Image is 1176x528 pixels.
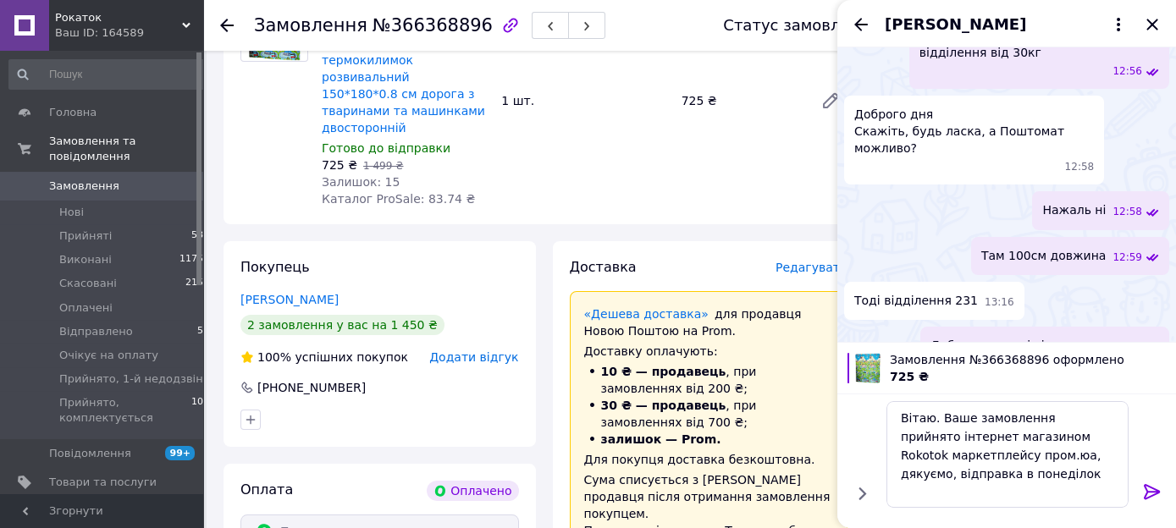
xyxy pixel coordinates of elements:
[985,295,1014,310] span: 13:16 17.09.2025
[601,432,721,446] span: залишок — Prom.
[981,247,1107,265] span: Там 100см довжина
[570,259,637,275] span: Доставка
[240,293,339,306] a: [PERSON_NAME]
[59,371,203,387] span: Прийнято, 1-й недодзвін
[723,17,879,34] div: Статус замовлення
[1113,250,1142,265] span: 12:59 17.09.2025
[165,446,195,460] span: 99+
[1113,340,1142,355] span: 13:39 17.09.2025
[240,349,408,366] div: успішних покупок
[254,15,367,36] span: Замовлення
[55,25,203,41] div: Ваш ID: 164589
[59,348,158,363] span: Очікує на оплату
[854,292,978,310] span: Тоді відділення 231
[59,300,113,316] span: Оплачені
[256,379,367,396] div: [PHONE_NUMBER]
[1065,160,1095,174] span: 12:58 17.09.2025
[49,179,119,194] span: Замовлення
[322,175,400,189] span: Залишок: 15
[584,307,709,321] a: «Дешева доставка»
[890,370,929,383] span: 725 ₴
[494,89,674,113] div: 1 шт.
[49,105,97,120] span: Головна
[191,395,209,426] span: 104
[1113,205,1142,219] span: 12:58 17.09.2025
[890,351,1166,368] span: Замовлення №366368896 оформлено
[1142,14,1162,35] button: Закрити
[429,350,518,364] span: Додати відгук
[601,399,726,412] span: 30 ₴ — продавець
[49,475,157,490] span: Товари та послуги
[584,397,834,431] li: , при замовленнях від 700 ₴;
[675,89,807,113] div: 725 ₴
[855,353,880,383] img: 4343330910_w100_h100_kovrik-detskij-termokovrik.jpg
[601,365,726,378] span: 10 ₴ — продавець
[240,481,293,498] span: Оплата
[179,252,209,267] span: 11758
[373,15,493,36] span: №366368896
[851,482,873,504] button: Показати кнопки
[59,324,133,339] span: Відправлено
[363,160,403,172] span: 1 499 ₴
[930,337,1106,355] span: Добре, сьогодні відправимо
[240,259,310,275] span: Покупець
[584,343,834,360] div: Доставку оплачують:
[59,276,117,291] span: Скасовані
[59,395,191,426] span: Прийнято, комплектується
[240,315,444,335] div: 2 замовлення у вас на 1 450 ₴
[1113,64,1142,79] span: 12:56 17.09.2025
[257,350,291,364] span: 100%
[185,276,209,291] span: 2158
[814,84,847,118] a: Редагувати
[49,134,203,164] span: Замовлення та повідомлення
[854,106,1094,157] span: Доброго дня Скажіть, будь ласка, а Поштомат можливо?
[59,228,112,244] span: Прийняті
[49,446,131,461] span: Повідомлення
[886,401,1129,508] textarea: Вітаю. Ваше замовлення прийнято інтернет магазином Rokotok маркетплейсу пром.юа, дякуємо, відправ...
[191,228,209,244] span: 580
[584,305,834,339] div: для продавця Новою Поштою на Prom.
[885,14,1129,36] button: [PERSON_NAME]
[59,252,112,267] span: Виконані
[220,17,234,34] div: Повернутися назад
[322,141,450,155] span: Готово до відправки
[584,451,834,468] div: Для покупця доставка безкоштовна.
[8,59,211,90] input: Пошук
[322,192,475,206] span: Каталог ProSale: 83.74 ₴
[776,261,847,274] span: Редагувати
[322,158,357,172] span: 725 ₴
[427,481,518,501] div: Оплачено
[851,14,871,35] button: Назад
[885,14,1026,36] span: [PERSON_NAME]
[55,10,182,25] span: Рокаток
[1042,201,1106,219] span: Нажаль ні
[322,19,485,135] a: Килимок дитячий великий товстий термокилимок розвивальний 150*180*0.8 см дорога з тваринами та ма...
[59,205,84,220] span: Нові
[584,363,834,397] li: , при замовленнях від 200 ₴;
